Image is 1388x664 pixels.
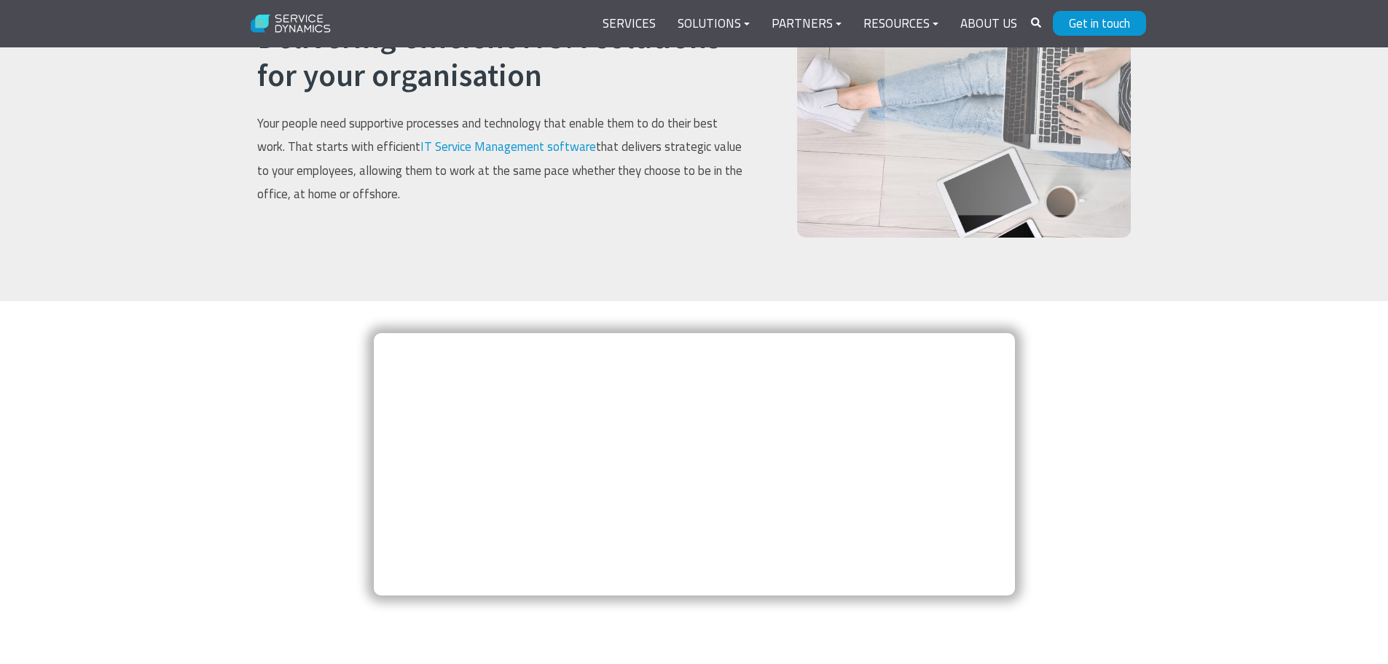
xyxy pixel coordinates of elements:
[1053,11,1146,36] a: Get in touch
[257,19,745,94] h2: Delivering efficient ITSM solutions for your organisation
[761,7,852,42] a: Partners
[592,7,667,42] a: Services
[374,333,1015,595] iframe: Embedded CTA
[243,5,340,43] img: Service Dynamics Logo - White
[592,7,1028,42] div: Navigation Menu
[852,7,949,42] a: Resources
[949,7,1028,42] a: About Us
[667,7,761,42] a: Solutions
[257,112,745,206] p: Your people need supportive processes and technology that enable them to do their best work. That...
[420,137,596,156] a: IT Service Management software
